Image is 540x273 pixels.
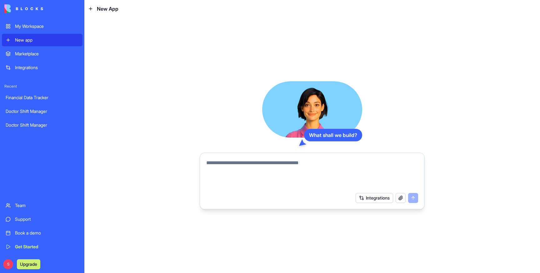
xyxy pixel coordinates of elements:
div: Book a demo [15,230,79,236]
div: Doctor Shift Manager [6,108,79,114]
div: Doctor Shift Manager [6,122,79,128]
a: Doctor Shift Manager [2,105,82,118]
div: Integrations [15,64,79,71]
img: logo [4,4,43,13]
a: Marketplace [2,48,82,60]
span: Recent [2,84,82,89]
div: Get Started [15,244,79,250]
a: Upgrade [17,261,40,267]
span: New App [97,5,118,13]
a: Doctor Shift Manager [2,119,82,131]
div: My Workspace [15,23,79,29]
a: Book a demo [2,227,82,239]
a: Financial Data Tracker [2,91,82,104]
div: Support [15,216,79,222]
a: Support [2,213,82,225]
span: S [3,259,13,269]
div: Financial Data Tracker [6,94,79,101]
a: Team [2,199,82,212]
div: Team [15,202,79,209]
button: Integrations [356,193,393,203]
a: New app [2,34,82,46]
a: My Workspace [2,20,82,33]
div: New app [15,37,79,43]
a: Get Started [2,240,82,253]
a: Integrations [2,61,82,74]
button: Upgrade [17,259,40,269]
div: Marketplace [15,51,79,57]
div: What shall we build? [304,129,362,141]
